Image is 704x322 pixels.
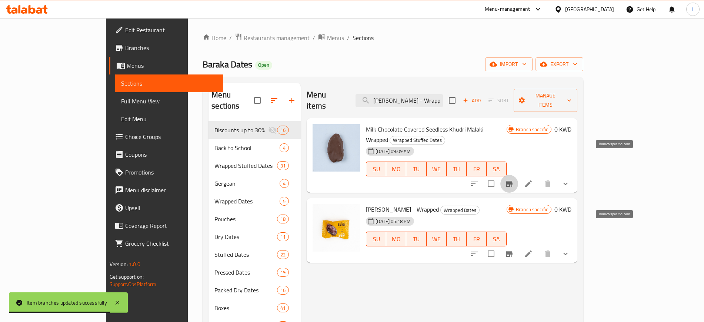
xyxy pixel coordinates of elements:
span: 31 [277,162,288,169]
div: items [277,126,289,135]
span: Restaurants management [244,33,310,42]
h6: 0 KWD [554,124,571,135]
span: 4 [280,145,288,152]
span: export [541,60,577,69]
span: TU [409,164,423,175]
svg: Inactive section [268,126,277,135]
div: Wrapped Stuffed Dates31 [208,157,301,175]
div: Stuffed Dates22 [208,246,301,263]
span: Menus [127,61,217,70]
span: 4 [280,180,288,187]
span: import [491,60,527,69]
span: Edit Menu [121,114,217,123]
div: Wrapped Dates5 [208,192,301,210]
div: Packed Dry Dates16 [208,281,301,299]
button: sort-choices [466,175,483,193]
span: Promotions [125,168,217,177]
div: items [280,197,289,206]
span: FR [470,164,484,175]
span: Branch specific [513,206,551,213]
button: TU [406,232,426,246]
button: Manage items [514,89,577,112]
button: WE [427,232,447,246]
span: Pouches [214,215,277,223]
div: items [277,215,289,223]
a: Choice Groups [109,128,223,146]
img: Khudri Malaki - Wrapped [313,204,360,252]
div: Stuffed Dates [214,250,277,259]
button: delete [539,245,557,263]
div: Pouches18 [208,210,301,228]
div: items [280,143,289,152]
button: TU [406,162,426,176]
li: / [347,33,350,42]
span: 22 [277,251,288,258]
h2: Menu items [307,89,347,112]
button: TH [447,232,467,246]
button: Branch-specific-item [500,175,518,193]
button: FR [467,232,487,246]
button: FR [467,162,487,176]
div: Back to School4 [208,139,301,157]
div: Pressed Dates19 [208,263,301,281]
span: Select section [444,93,460,108]
img: Milk Chocolate Covered Seedless Khudri Malaki - Wrapped [313,124,360,172]
div: Discounts up to 30%16 [208,121,301,139]
span: Coupons [125,150,217,159]
div: Open [255,61,272,70]
div: items [277,303,289,312]
a: Sections [115,74,223,92]
span: Back to School [214,143,280,152]
span: SA [490,234,504,245]
div: Wrapped Stuffed Dates [214,161,277,170]
span: TU [409,234,423,245]
span: Menus [327,33,344,42]
span: 5 [280,198,288,205]
span: TH [450,234,464,245]
input: search [356,94,443,107]
div: Item branches updated successfully [27,299,107,307]
button: WE [427,162,447,176]
span: Gergean [214,179,280,188]
button: export [535,57,583,71]
span: Sections [353,33,374,42]
span: Select all sections [250,93,265,108]
button: SU [366,162,386,176]
button: SU [366,232,386,246]
span: Branches [125,43,217,52]
span: SU [369,234,383,245]
span: Add [462,96,482,105]
span: Edit Restaurant [125,26,217,34]
div: items [277,161,289,170]
button: show more [557,175,574,193]
button: Branch-specific-item [500,245,518,263]
a: Branches [109,39,223,57]
button: TH [447,162,467,176]
li: / [229,33,232,42]
span: WE [430,234,444,245]
span: SU [369,164,383,175]
span: 16 [277,287,288,294]
nav: breadcrumb [203,33,583,43]
a: Menus [109,57,223,74]
a: Coverage Report [109,217,223,235]
span: TH [450,164,464,175]
div: Dry Dates [214,232,277,241]
h2: Menu sections [211,89,254,112]
span: FR [470,234,484,245]
span: [PERSON_NAME] - Wrapped [366,204,439,215]
div: Gergean4 [208,175,301,192]
span: Packed Dry Dates [214,286,277,295]
span: MO [389,234,403,245]
a: Full Menu View [115,92,223,110]
div: [GEOGRAPHIC_DATA] [565,5,614,13]
button: Add [460,95,484,106]
button: Add section [283,92,301,109]
span: Boxes [214,303,277,312]
div: items [277,286,289,295]
span: [DATE] 05:18 PM [373,218,414,225]
button: MO [386,162,406,176]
